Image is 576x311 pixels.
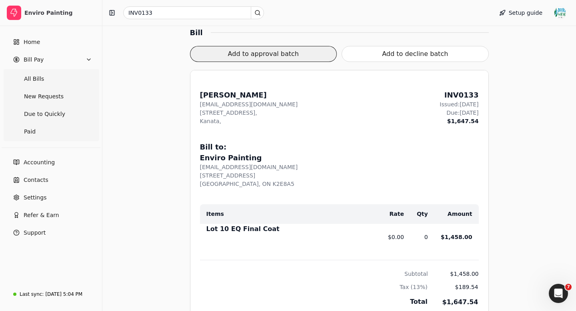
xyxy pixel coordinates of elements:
[375,204,404,224] th: Rate
[200,292,428,308] th: Total
[3,189,99,205] a: Settings
[29,97,154,122] div: ok I will get back for [PERSON_NAME] and [PERSON_NAME] later
[6,178,154,197] div: Evanne says…
[493,6,549,19] button: Setup guide
[24,75,44,83] span: All Bills
[3,225,99,241] button: Support
[428,292,479,308] td: $1,647.54
[24,92,64,101] span: New Requests
[6,16,154,34] div: Enviro says…
[549,284,568,303] iframe: Intercom live chat
[13,183,89,191] div: [PERSON_NAME] requested
[12,250,19,256] button: Upload attachment
[375,224,404,250] td: $0.00
[123,6,264,19] input: Search
[206,224,375,237] div: Lot 10 EQ Final Coat
[73,128,147,136] div: Thanks [PERSON_NAME]😃
[200,278,428,292] th: Tax ( 13 %)
[428,204,479,224] th: Amount
[137,247,150,259] button: Send a message…
[20,291,44,298] div: Last sync:
[6,65,154,97] div: Evanne says…
[440,100,478,109] div: Issued: [DATE]
[35,38,147,54] div: Does his invoice has the same problem for company name and person name?
[24,38,40,46] span: Home
[13,201,70,209] div: [PERSON_NAME] too
[39,4,64,10] h1: Support
[440,117,478,126] div: $1,647.54
[342,46,489,62] button: Add to decline batch
[6,197,76,214] div: [PERSON_NAME] too
[51,250,57,256] button: Start recording
[24,9,95,17] div: Enviro Painting
[200,260,428,278] th: Subtotal
[66,123,154,141] div: Thanks [PERSON_NAME]😃
[24,211,59,219] span: Refer & Earn
[6,178,96,196] div: [PERSON_NAME] requested
[5,88,97,104] a: New Requests
[200,163,479,171] div: [EMAIL_ADDRESS][DOMAIN_NAME]
[5,3,20,18] button: go back
[3,207,99,223] button: Refer & Earn
[125,3,140,18] button: Home
[200,90,298,100] div: [PERSON_NAME]
[6,147,154,165] div: Evanne says…
[200,204,375,224] th: Items
[6,123,154,147] div: Enviro says…
[190,27,211,38] div: Bill
[140,3,155,18] div: Close
[6,65,131,90] div: Not unless he is missing any invoices on his account
[24,229,46,237] span: Support
[428,260,479,278] td: $1,458.00
[38,250,44,256] button: Gif picker
[3,34,99,50] a: Home
[200,117,298,126] div: Kanata,
[440,109,478,117] div: Due: [DATE]
[404,224,428,250] td: 0
[76,20,147,28] div: ok.I called him to request
[428,224,479,250] td: $1,458.00
[24,176,48,184] span: Contacts
[13,225,125,241] div: Help [PERSON_NAME] understand how they’re doing:
[24,56,44,64] span: Bill Pay
[5,106,97,122] a: Due to Quickly
[190,46,337,62] button: Add to approval batch
[45,291,82,298] div: [DATE] 5:04 PM
[428,278,479,292] td: $189.54
[24,158,55,167] span: Accounting
[200,152,479,163] div: Enviro Painting
[6,34,154,65] div: Enviro says…
[13,70,125,86] div: Not unless he is missing any invoices on his account
[24,110,65,118] span: Due to Quickly
[6,97,154,123] div: Enviro says…
[6,147,47,164] div: Welcome!
[70,16,154,33] div: ok.I called him to request
[200,142,479,152] div: Bill to:
[35,102,147,118] div: ok I will get back for [PERSON_NAME] and [PERSON_NAME] later
[200,100,298,109] div: [EMAIL_ADDRESS][DOMAIN_NAME]
[7,233,153,247] textarea: Message…
[24,193,46,202] span: Settings
[200,171,479,180] div: [STREET_ADDRESS]
[3,52,99,68] button: Bill Pay
[3,172,99,188] a: Contacts
[5,124,97,140] a: Paid
[3,154,99,170] a: Accounting
[554,6,566,19] img: Enviro%20new%20Logo%20_RGB_Colour.jpg
[29,34,154,59] div: Does his invoice has the same problem for company name and person name?
[6,220,131,245] div: Help [PERSON_NAME] understand how they’re doing:
[6,220,154,246] div: Support says…
[3,287,99,301] a: Last sync:[DATE] 5:04 PM
[13,152,41,159] div: Welcome!
[200,109,298,117] div: [STREET_ADDRESS],
[200,180,479,188] div: [GEOGRAPHIC_DATA], ON K2E8A5
[440,90,478,100] div: INV0133
[6,197,154,221] div: Evanne says…
[23,4,36,17] img: Profile image for Support
[404,204,428,224] th: Qty
[25,250,32,256] button: Emoji picker
[565,284,572,290] span: 7
[39,10,100,18] p: The team can also help
[5,71,97,87] a: All Bills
